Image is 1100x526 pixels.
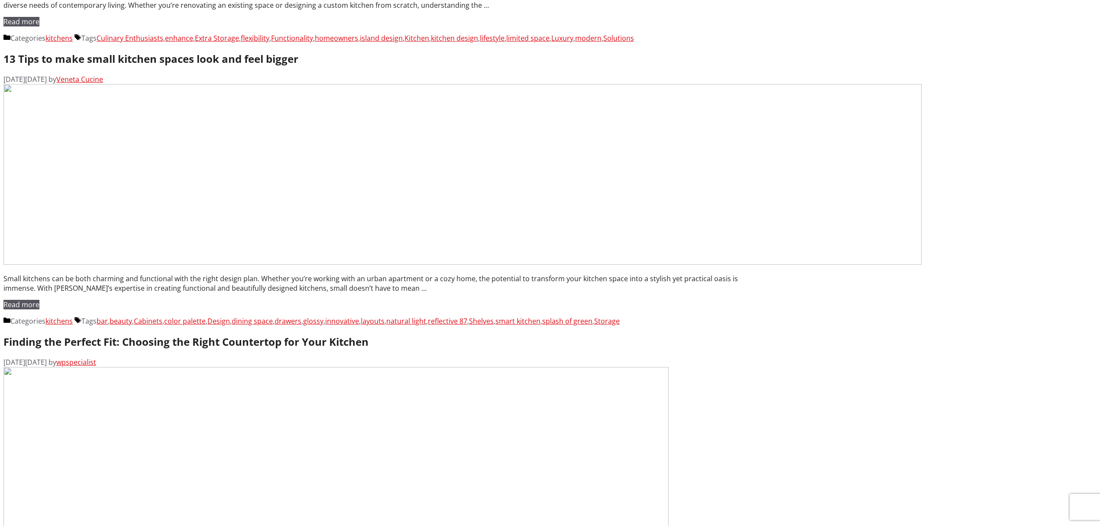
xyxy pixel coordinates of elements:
[45,33,73,43] a: kitchens
[134,316,162,326] a: Cabinets
[315,33,358,43] a: homeowners
[603,33,634,43] a: Solutions
[232,316,273,326] a: dining space
[575,33,602,43] a: modern
[594,316,620,326] a: Storage
[3,33,769,43] footer: Entry meta
[3,52,298,66] a: 13 Tips to make small kitchen spaces look and feel bigger
[10,33,45,43] span: Categories
[25,75,47,84] time: [DATE]
[74,33,634,43] span: , , , , , , , , , , , , ,
[506,33,550,43] a: limited space
[164,316,206,326] a: color palette
[56,357,96,367] a: wpspecialist
[207,316,230,326] a: Design
[3,75,25,84] time: [DATE]
[480,33,505,43] a: lifestyle
[49,75,103,84] span: by
[551,33,573,43] a: Luxury
[3,316,769,326] footer: Entry meta
[25,357,47,367] time: [DATE]
[56,75,103,84] a: Veneta Cucine
[195,33,239,43] a: Extra Storage
[97,316,108,326] a: bar
[361,316,385,326] a: layouts
[3,357,25,367] time: [DATE]
[241,33,269,43] a: flexibility
[404,33,429,43] a: Kitchen
[3,334,769,367] header: Content
[428,316,467,326] a: reflective 87
[360,33,403,43] a: island design
[74,316,620,326] span: , , , , , , , , , , , , , , ,
[49,357,96,367] span: by
[325,316,359,326] a: innovative
[3,274,769,293] p: Small kitchens can be both charming and functional with the right design plan. Whether you’re wor...
[165,33,193,43] a: enhance
[81,316,97,326] span: Tags
[45,316,73,326] a: kitchens
[97,33,163,43] a: Culinary Enthusiasts
[81,33,97,43] span: Tags
[469,316,494,326] a: Shelves
[431,33,478,43] a: kitchen design
[271,33,313,43] a: Functionality
[275,316,301,326] a: drawers
[3,334,369,349] a: Finding the Perfect Fit: Choosing the Right Countertop for Your Kitchen
[10,316,45,326] span: Categories
[542,316,592,326] a: splash of green
[303,316,324,326] a: glossy
[110,316,132,326] a: beauty
[386,316,426,326] a: natural light
[495,316,540,326] a: smart kitchen
[3,17,39,26] a: More on Enhance your kitchen with a stylish and functional island design
[3,52,769,84] header: Content
[3,300,39,309] a: More on 13 Tips to make small kitchen spaces look and feel bigger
